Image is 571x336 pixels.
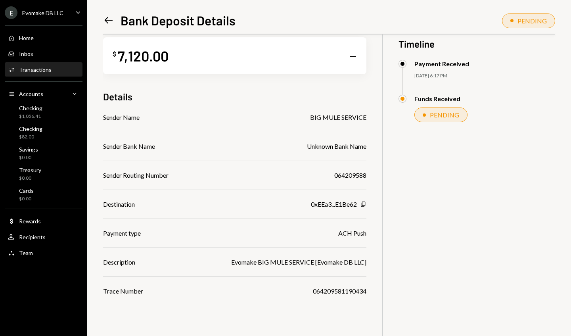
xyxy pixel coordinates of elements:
div: $ [113,50,116,58]
a: Treasury$0.00 [5,164,82,183]
div: Team [19,250,33,256]
div: BIG MULE SERVICE [310,113,366,122]
div: Inbox [19,50,33,57]
h1: Bank Deposit Details [121,12,236,28]
a: Checking$1,056.41 [5,102,82,121]
a: Cards$0.00 [5,185,82,204]
a: Checking$82.00 [5,123,82,142]
div: Cards [19,187,34,194]
a: Recipients [5,230,82,244]
div: Transactions [19,66,52,73]
div: Trace Number [103,286,143,296]
a: Accounts [5,86,82,101]
div: Accounts [19,90,43,97]
div: Checking [19,105,42,111]
div: Evomake DB LLC [22,10,63,16]
div: Recipients [19,234,46,240]
div: E [5,6,17,19]
div: ACH Push [338,228,366,238]
div: $0.00 [19,154,38,161]
div: $0.00 [19,175,41,182]
div: Savings [19,146,38,153]
div: Evomake BIG MULE SERVICE [Evomake DB LLC] [231,257,366,267]
a: Home [5,31,82,45]
div: 064209581190434 [313,286,366,296]
div: 0xEEa3...E1Be62 [311,200,357,209]
div: Funds Received [414,95,460,102]
div: Description [103,257,135,267]
a: Transactions [5,62,82,77]
div: 7,120.00 [118,47,169,65]
div: $1,056.41 [19,113,42,120]
div: Home [19,35,34,41]
div: Treasury [19,167,41,173]
div: Destination [103,200,135,209]
div: $0.00 [19,196,34,202]
div: Payment Received [414,60,469,67]
div: Sender Bank Name [103,142,155,151]
a: Rewards [5,214,82,228]
h3: Timeline [399,37,556,50]
div: Payment type [103,228,141,238]
div: Unknown Bank Name [307,142,366,151]
div: $82.00 [19,134,42,140]
a: Team [5,246,82,260]
div: 064209588 [334,171,366,180]
h3: Details [103,90,132,103]
div: — [349,50,357,61]
div: PENDING [430,111,459,119]
div: Checking [19,125,42,132]
div: [DATE] 6:17 PM [414,73,556,79]
a: Inbox [5,46,82,61]
div: Rewards [19,218,41,225]
div: PENDING [517,17,547,25]
div: Sender Routing Number [103,171,169,180]
a: Savings$0.00 [5,144,82,163]
div: Sender Name [103,113,140,122]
